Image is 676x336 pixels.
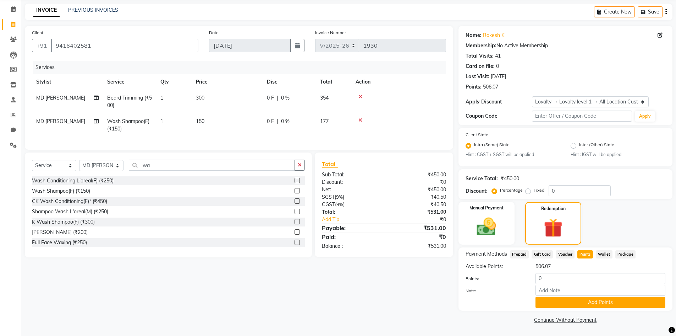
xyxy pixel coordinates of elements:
[466,112,532,120] div: Coupon Code
[594,6,635,17] button: Create New
[336,202,343,207] span: 9%
[209,30,219,36] label: Date
[32,229,88,236] div: [PERSON_NAME] (₹200)
[501,175,519,182] div: ₹450.00
[317,208,384,216] div: Total:
[577,250,593,258] span: Points
[156,74,192,90] th: Qty
[317,233,384,241] div: Paid:
[500,187,523,193] label: Percentage
[538,216,568,240] img: _gift.svg
[322,160,338,168] span: Total
[384,201,451,208] div: ₹40.50
[469,205,504,211] label: Manual Payment
[315,30,346,36] label: Invoice Number
[510,250,529,258] span: Prepaid
[535,273,665,284] input: Points
[556,250,575,258] span: Voucher
[33,61,451,74] div: Services
[466,250,507,258] span: Payment Methods
[532,111,632,122] input: Enter Offer / Coupon Code
[384,171,451,178] div: ₹450.00
[107,118,149,132] span: Wash Shampoo(F) (₹150)
[281,94,290,102] span: 0 %
[491,73,506,80] div: [DATE]
[317,201,384,208] div: ( )
[32,39,52,52] button: +91
[267,94,274,102] span: 0 F
[32,239,87,246] div: Full Face Waxing (₹250)
[384,242,451,250] div: ₹531.00
[460,263,531,270] div: Available Points:
[32,177,114,185] div: Wash Conditioning L'oreal(F) (₹250)
[466,98,532,106] div: Apply Discount
[317,171,384,178] div: Sub Total:
[51,39,198,52] input: Search by Name/Mobile/Email/Code
[33,4,60,17] a: INVOICE
[466,73,489,80] div: Last Visit:
[571,151,665,158] small: Hint : IGST will be applied
[317,224,384,232] div: Payable:
[495,52,501,60] div: 41
[196,118,204,124] span: 150
[530,263,671,270] div: 506.07
[466,175,498,182] div: Service Total:
[483,83,498,91] div: 506.07
[32,208,108,215] div: Shampoo Wash L'oreal(M) (₹250)
[320,95,329,101] span: 354
[466,83,482,91] div: Points:
[471,215,502,238] img: _cash.svg
[336,194,343,200] span: 9%
[466,63,495,70] div: Card on file:
[466,187,488,195] div: Discount:
[532,250,553,258] span: Gift Card
[596,250,612,258] span: Wallet
[384,193,451,201] div: ₹40.50
[466,42,665,49] div: No Active Membership
[277,118,278,125] span: |
[129,160,295,171] input: Search or Scan
[277,94,278,102] span: |
[384,186,451,193] div: ₹450.00
[263,74,316,90] th: Disc
[615,250,636,258] span: Package
[460,316,671,324] a: Continue Without Payment
[320,118,329,124] span: 177
[68,7,118,13] a: PREVIOUS INVOICES
[351,74,446,90] th: Action
[535,297,665,308] button: Add Points
[317,178,384,186] div: Discount:
[322,201,335,208] span: CGST
[32,30,43,36] label: Client
[36,95,85,101] span: MD [PERSON_NAME]
[466,151,560,158] small: Hint : CGST + SGST will be applied
[474,142,510,150] label: Intra (Same) State
[32,74,103,90] th: Stylist
[466,52,494,60] div: Total Visits:
[196,95,204,101] span: 300
[395,216,451,223] div: ₹0
[160,95,163,101] span: 1
[579,142,614,150] label: Inter (Other) State
[638,6,663,17] button: Save
[32,198,107,205] div: GK Wash Conditioning(F)* (₹450)
[36,118,85,124] span: MD [PERSON_NAME]
[496,63,499,70] div: 0
[317,193,384,201] div: ( )
[32,218,95,226] div: K Wash Shampoo(F) (₹300)
[317,242,384,250] div: Balance :
[192,74,263,90] th: Price
[322,194,335,200] span: SGST
[635,111,655,122] button: Apply
[317,216,395,223] a: Add Tip
[384,224,451,232] div: ₹531.00
[534,187,544,193] label: Fixed
[483,32,505,39] a: Rakesh K
[103,74,156,90] th: Service
[316,74,351,90] th: Total
[281,118,290,125] span: 0 %
[460,276,531,282] label: Points:
[317,186,384,193] div: Net:
[267,118,274,125] span: 0 F
[466,42,496,49] div: Membership:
